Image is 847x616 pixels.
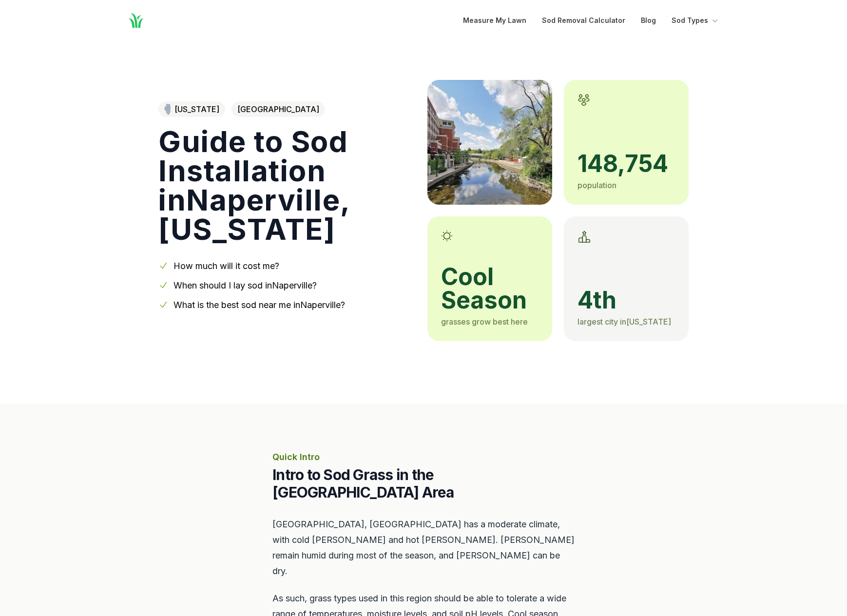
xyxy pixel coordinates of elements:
[641,15,656,26] a: Blog
[173,300,345,310] a: What is the best sod near me inNaperville?
[577,289,675,312] span: 4th
[577,152,675,175] span: 148,754
[577,180,616,190] span: population
[463,15,526,26] a: Measure My Lawn
[441,317,528,327] span: grasses grow best here
[427,80,552,205] img: A picture of Naperville
[158,127,412,244] h1: Guide to Sod Installation in Naperville , [US_STATE]
[672,15,720,26] button: Sod Types
[577,317,671,327] span: largest city in [US_STATE]
[158,101,225,117] a: [US_STATE]
[164,104,171,115] img: Illinois state outline
[272,517,575,579] p: [GEOGRAPHIC_DATA], [GEOGRAPHIC_DATA] has a moderate climate, with cold [PERSON_NAME] and hot [PER...
[173,280,317,290] a: When should I lay sod inNaperville?
[441,265,539,312] span: cool season
[542,15,625,26] a: Sod Removal Calculator
[272,466,575,501] h2: Intro to Sod Grass in the [GEOGRAPHIC_DATA] Area
[231,101,325,117] span: [GEOGRAPHIC_DATA]
[173,261,279,271] a: How much will it cost me?
[272,450,575,464] p: Quick Intro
